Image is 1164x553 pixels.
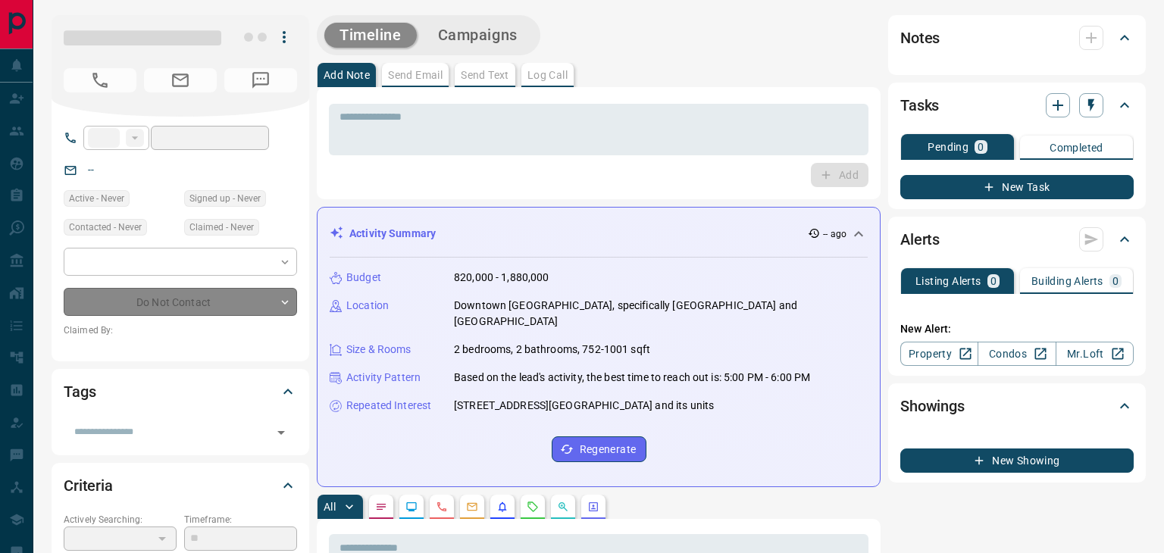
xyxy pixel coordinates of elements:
p: Budget [346,270,381,286]
p: -- ago [823,227,846,241]
p: Location [346,298,389,314]
p: New Alert: [900,321,1134,337]
button: New Showing [900,448,1134,473]
svg: Lead Browsing Activity [405,501,418,513]
h2: Tasks [900,93,939,117]
button: Open [271,422,292,443]
p: Completed [1050,142,1103,153]
div: Tags [64,373,297,410]
p: Pending [928,142,968,152]
p: 0 [978,142,984,152]
p: All [324,501,336,512]
p: Add Note [324,70,370,80]
p: [STREET_ADDRESS][GEOGRAPHIC_DATA] and its units [454,398,714,414]
div: Activity Summary-- ago [330,220,868,248]
p: Timeframe: [184,513,297,526]
p: Repeated Interest [346,398,431,414]
p: Based on the lead's activity, the best time to reach out is: 5:00 PM - 6:00 PM [454,370,810,386]
div: Showings [900,388,1134,424]
svg: Emails [466,501,478,513]
h2: Criteria [64,473,113,498]
span: Claimed - Never [189,220,254,235]
h2: Notes [900,26,940,50]
p: Size & Rooms [346,342,411,358]
span: No Number [224,68,297,92]
svg: Listing Alerts [496,501,508,513]
div: Notes [900,20,1134,56]
svg: Opportunities [557,501,569,513]
svg: Calls [436,501,448,513]
p: Building Alerts [1031,276,1103,286]
svg: Agent Actions [587,501,599,513]
div: Do Not Contact [64,288,297,316]
p: 0 [990,276,997,286]
button: New Task [900,175,1134,199]
span: Active - Never [69,191,124,206]
button: Campaigns [423,23,533,48]
p: 820,000 - 1,880,000 [454,270,549,286]
p: 2 bedrooms, 2 bathrooms, 752-1001 sqft [454,342,650,358]
span: No Number [64,68,136,92]
a: Property [900,342,978,366]
p: Claimed By: [64,323,297,337]
div: Alerts [900,221,1134,258]
h2: Tags [64,380,95,404]
p: Downtown [GEOGRAPHIC_DATA], specifically [GEOGRAPHIC_DATA] and [GEOGRAPHIC_DATA] [454,298,868,330]
span: Contacted - Never [69,220,142,235]
div: Criteria [64,467,297,504]
a: Mr.Loft [1056,342,1134,366]
a: Condos [978,342,1056,366]
span: No Email [144,68,217,92]
p: Activity Summary [349,226,436,242]
div: Tasks [900,87,1134,123]
button: Regenerate [552,436,646,462]
p: Actively Searching: [64,513,177,526]
button: Timeline [324,23,417,48]
span: Signed up - Never [189,191,261,206]
p: 0 [1112,276,1119,286]
h2: Alerts [900,227,940,252]
p: Listing Alerts [915,276,981,286]
a: -- [88,164,94,176]
h2: Showings [900,394,965,418]
svg: Requests [527,501,539,513]
p: Activity Pattern [346,370,421,386]
svg: Notes [375,501,387,513]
